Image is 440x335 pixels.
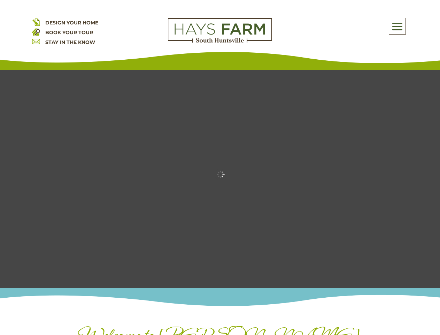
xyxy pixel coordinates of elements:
img: Logo [168,18,272,43]
img: book your home tour [32,28,40,36]
a: DESIGN YOUR HOME [45,20,98,26]
a: BOOK YOUR TOUR [45,29,93,36]
a: hays farm homes huntsville development [168,38,272,44]
a: STAY IN THE KNOW [45,39,95,45]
